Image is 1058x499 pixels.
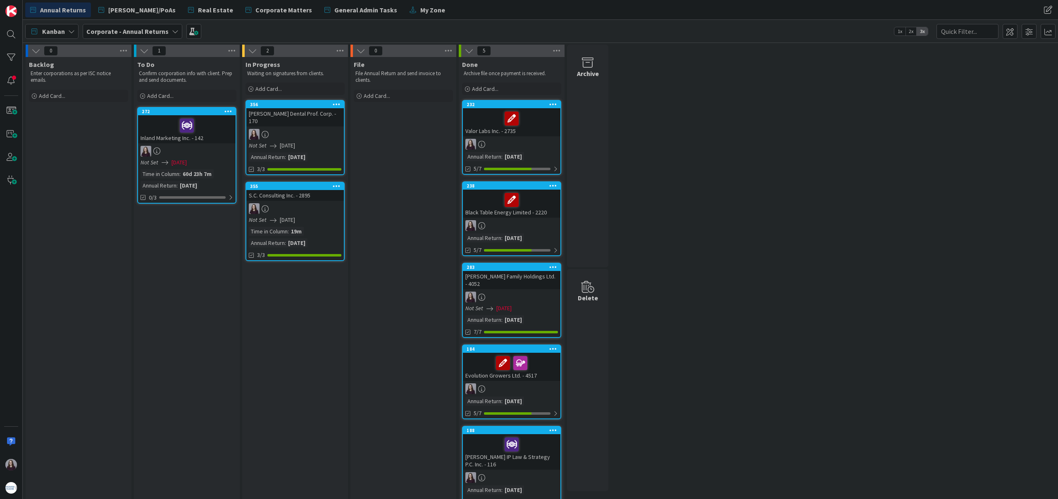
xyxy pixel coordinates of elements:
div: 232 [467,102,560,107]
div: Annual Return [465,485,501,494]
div: 232Valor Labs Inc. - 2735 [463,101,560,136]
span: 5 [477,46,491,56]
div: 188 [467,428,560,433]
div: Time in Column [249,227,288,236]
div: Annual Return [465,233,501,242]
div: [DATE] [503,397,524,406]
p: Archive file once payment is received. [464,70,560,77]
div: [PERSON_NAME] Dental Prof. Corp. - 170 [246,108,344,126]
img: BC [465,139,476,150]
div: [PERSON_NAME] IP Law & Strategy P.C. Inc. - 116 [463,434,560,470]
a: Real Estate [183,2,238,17]
span: General Admin Tasks [334,5,397,15]
span: : [501,485,503,494]
div: Annual Return [465,397,501,406]
i: Not Set [249,216,267,223]
a: 232Valor Labs Inc. - 2735BCAnnual Return:[DATE]5/7 [462,100,561,175]
div: [DATE] [286,152,307,162]
div: 355 [250,183,344,189]
div: BC [463,383,560,394]
a: General Admin Tasks [319,2,402,17]
a: 283[PERSON_NAME] Family Holdings Ltd. - 4052BCNot Set[DATE]Annual Return:[DATE]7/7 [462,263,561,338]
span: File [354,60,365,69]
div: Time in Column [141,169,179,178]
div: Annual Return [249,238,285,247]
div: 355S.C. Consulting Inc. - 2895 [246,183,344,201]
div: 283 [463,264,560,271]
div: BC [463,292,560,302]
span: 7/7 [474,328,481,336]
div: 272 [138,108,236,115]
div: Evolution Growers Ltd. - 4517 [463,353,560,381]
img: Visit kanbanzone.com [5,5,17,17]
span: 2x [905,27,917,36]
img: avatar [5,482,17,494]
span: : [179,169,181,178]
span: Add Card... [147,92,174,100]
span: 0/3 [149,193,157,202]
span: : [501,233,503,242]
div: S.C. Consulting Inc. - 2895 [246,190,344,201]
div: BC [246,203,344,214]
span: : [501,397,503,406]
div: 184Evolution Growers Ltd. - 4517 [463,345,560,381]
input: Quick Filter... [936,24,998,39]
div: 238Black Table Energy Limited - 2220 [463,182,560,218]
span: 0 [44,46,58,56]
a: Annual Returns [25,2,91,17]
div: 232 [463,101,560,108]
a: 272Inland Marketing Inc. - 142BCNot Set[DATE]Time in Column:60d 23h 7mAnnual Return:[DATE]0/3 [137,107,236,204]
span: 3/3 [257,165,265,173]
div: 188[PERSON_NAME] IP Law & Strategy P.C. Inc. - 116 [463,427,560,470]
span: Annual Returns [40,5,86,15]
div: 356[PERSON_NAME] Dental Prof. Corp. - 170 [246,101,344,126]
img: BC [465,472,476,483]
div: 188 [463,427,560,434]
span: 3/3 [257,251,265,259]
span: Add Card... [472,85,498,93]
div: 272Inland Marketing Inc. - 142 [138,108,236,143]
a: Corporate Matters [241,2,317,17]
p: Waiting on signatures from clients. [247,70,343,77]
img: BC [465,383,476,394]
span: Real Estate [198,5,233,15]
a: 356[PERSON_NAME] Dental Prof. Corp. - 170BCNot Set[DATE]Annual Return:[DATE]3/3 [245,100,345,175]
span: 1 [152,46,166,56]
div: Annual Return [141,181,176,190]
i: Not Set [249,142,267,149]
div: Valor Labs Inc. - 2735 [463,108,560,136]
p: Enter corporations as per ISC notice emails. [31,70,126,84]
span: Add Card... [255,85,282,93]
span: Add Card... [39,92,65,100]
span: [DATE] [280,141,295,150]
span: : [501,152,503,161]
span: [DATE] [280,216,295,224]
div: Annual Return [465,315,501,324]
div: 184 [463,345,560,353]
span: : [285,152,286,162]
div: 283 [467,264,560,270]
div: 60d 23h 7m [181,169,214,178]
div: BC [246,129,344,140]
div: BC [463,220,560,231]
span: 5/7 [474,164,481,173]
span: : [501,315,503,324]
span: [DATE] [496,304,512,313]
div: Inland Marketing Inc. - 142 [138,115,236,143]
a: 184Evolution Growers Ltd. - 4517BCAnnual Return:[DATE]5/7 [462,345,561,419]
img: BC [249,203,260,214]
a: My Zone [405,2,450,17]
span: : [285,238,286,247]
div: [DATE] [503,485,524,494]
span: 5/7 [474,409,481,418]
p: Confirm corporation info with client. Prep and send documents. [139,70,235,84]
div: Archive [577,69,599,78]
span: Backlog [29,60,54,69]
span: 0 [369,46,383,56]
span: : [176,181,178,190]
span: Done [462,60,478,69]
div: 19m [289,227,304,236]
div: [DATE] [503,152,524,161]
div: BC [463,472,560,483]
span: In Progress [245,60,280,69]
